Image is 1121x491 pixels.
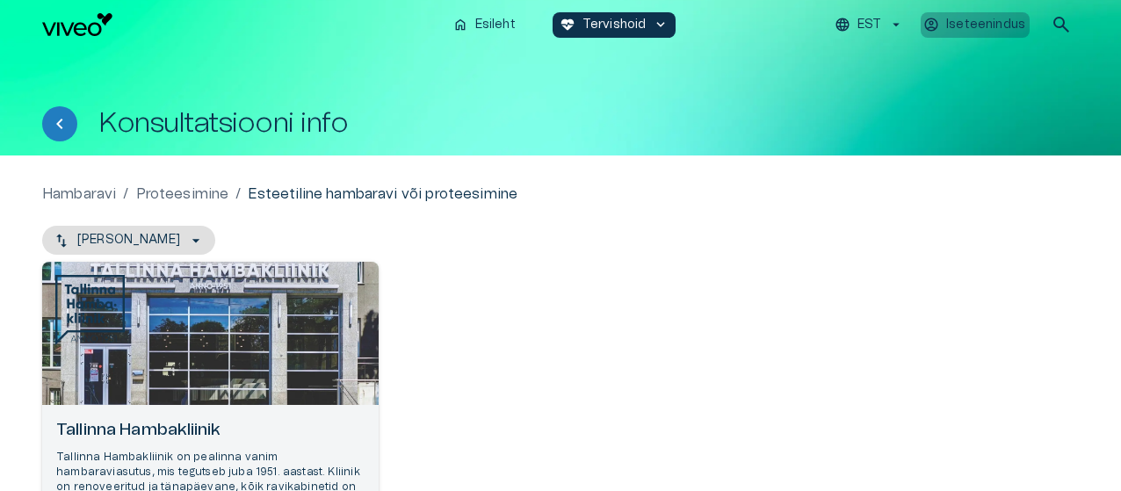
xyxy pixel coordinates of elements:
h1: Konsultatsiooni info [98,108,348,139]
p: Iseteenindus [946,16,1025,34]
p: Esteetiline hambaravi või proteesimine [248,184,517,205]
a: Hambaravi [42,184,116,205]
span: ecg_heart [560,17,575,32]
button: ecg_heartTervishoidkeyboard_arrow_down [553,12,676,38]
span: home [452,17,468,32]
p: [PERSON_NAME] [77,231,180,249]
img: Viveo logo [42,13,112,36]
p: Esileht [475,16,516,34]
a: Navigate to homepage [42,13,438,36]
img: Tallinna Hambakliinik logo [55,275,125,345]
a: Proteesimine [136,184,229,205]
button: EST [832,12,907,38]
p: Tervishoid [582,16,647,34]
button: homeEsileht [445,12,524,38]
button: Iseteenindus [921,12,1030,38]
span: keyboard_arrow_down [653,17,669,32]
p: EST [857,16,881,34]
button: Tagasi [42,106,77,141]
button: [PERSON_NAME] [42,226,215,255]
button: open search modal [1044,7,1079,42]
p: / [235,184,241,205]
p: / [123,184,128,205]
h6: Tallinna Hambakliinik [56,419,365,443]
span: search [1051,14,1072,35]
